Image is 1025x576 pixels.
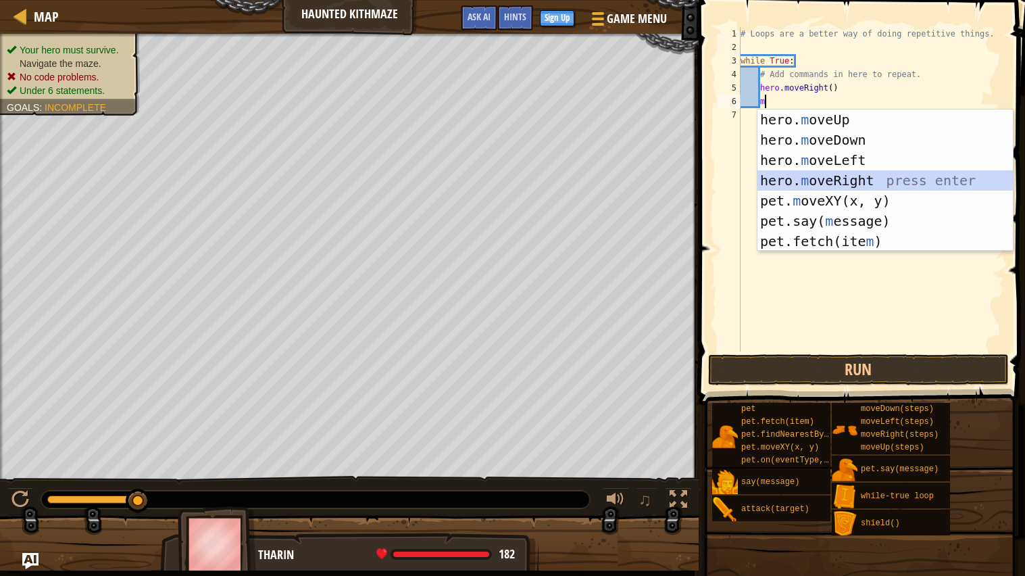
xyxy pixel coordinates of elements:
span: ♫ [639,489,652,510]
button: Ask AI [461,5,497,30]
img: portrait.png [712,497,738,523]
img: portrait.png [712,424,738,450]
div: health: 182 / 182 [376,548,515,560]
div: 4 [718,68,741,81]
span: 182 [499,546,515,562]
span: moveUp(steps) [861,443,924,452]
div: 5 [718,81,741,95]
span: pet.say(message) [861,464,939,474]
span: while-true loop [861,491,934,501]
button: Game Menu [581,5,675,37]
div: 1 [718,27,741,41]
button: ♫ [636,487,659,515]
span: Incomplete [45,102,106,113]
span: pet.on(eventType, handler) [741,456,868,465]
span: moveRight(steps) [861,430,939,439]
span: attack(target) [741,504,809,514]
span: No code problems. [20,72,99,82]
span: Map [34,7,59,26]
div: 6 [718,95,741,108]
span: moveDown(steps) [861,404,934,414]
span: Navigate the maze. [20,58,101,69]
span: moveLeft(steps) [861,417,934,427]
span: Ask AI [468,10,491,23]
img: portrait.png [712,470,738,496]
button: Ask AI [22,553,39,569]
span: pet.moveXY(x, y) [741,443,819,452]
span: pet.findNearestByType(type) [741,430,872,439]
li: Navigate the maze. [7,57,130,70]
span: Under 6 statements. [20,85,105,96]
span: shield() [861,519,900,528]
span: say(message) [741,477,799,487]
img: portrait.png [832,457,857,483]
span: Game Menu [607,10,667,28]
button: Ctrl + P: Play [7,487,34,515]
button: Toggle fullscreen [665,487,692,515]
button: Sign Up [540,10,574,26]
a: Map [27,7,59,26]
div: 7 [718,108,741,122]
span: : [39,102,45,113]
span: pet [741,404,756,414]
span: Goals [7,102,39,113]
button: Adjust volume [602,487,629,515]
li: Under 6 statements. [7,84,130,97]
span: Your hero must survive. [20,45,119,55]
li: Your hero must survive. [7,43,130,57]
div: 2 [718,41,741,54]
img: portrait.png [832,417,857,443]
img: portrait.png [832,484,857,510]
img: portrait.png [832,511,857,537]
div: 3 [718,54,741,68]
li: No code problems. [7,70,130,84]
span: Hints [504,10,526,23]
span: pet.fetch(item) [741,417,814,427]
button: Run [708,354,1009,385]
div: Tharin [258,546,525,564]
